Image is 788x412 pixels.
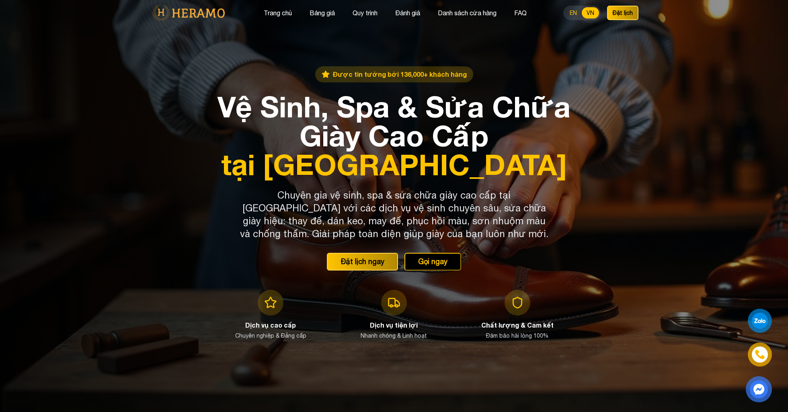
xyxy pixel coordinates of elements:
p: Chuyên nghiệp & Đẳng cấp [235,332,306,340]
p: Chuyên gia vệ sinh, spa & sửa chữa giày cao cấp tại [GEOGRAPHIC_DATA] với các dịch vụ vệ sinh chu... [240,189,548,240]
h3: Chất lượng & Cam kết [481,320,554,330]
button: Đặt lịch [607,6,638,20]
button: VN [582,7,599,18]
button: Trang chủ [261,8,294,18]
a: phone-icon [748,343,772,367]
button: Bảng giá [307,8,337,18]
h1: Vệ Sinh, Spa & Sửa Chữa Giày Cao Cấp [214,92,574,179]
img: logo-with-text.png [150,4,227,21]
button: FAQ [512,8,529,18]
h3: Dịch vụ cao cấp [245,320,296,330]
button: Đánh giá [393,8,423,18]
button: EN [565,7,582,18]
span: Được tin tưởng bởi 136,000+ khách hàng [333,70,467,79]
button: Quy trình [350,8,380,18]
p: Nhanh chóng & Linh hoạt [361,332,427,340]
h3: Dịch vụ tiện lợi [370,320,418,330]
p: Đảm bảo hài lòng 100% [486,332,548,340]
button: Gọi ngay [404,253,461,271]
button: Danh sách cửa hàng [435,8,499,18]
img: phone-icon [755,350,765,359]
button: Đặt lịch ngay [327,253,398,271]
span: tại [GEOGRAPHIC_DATA] [214,150,574,179]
